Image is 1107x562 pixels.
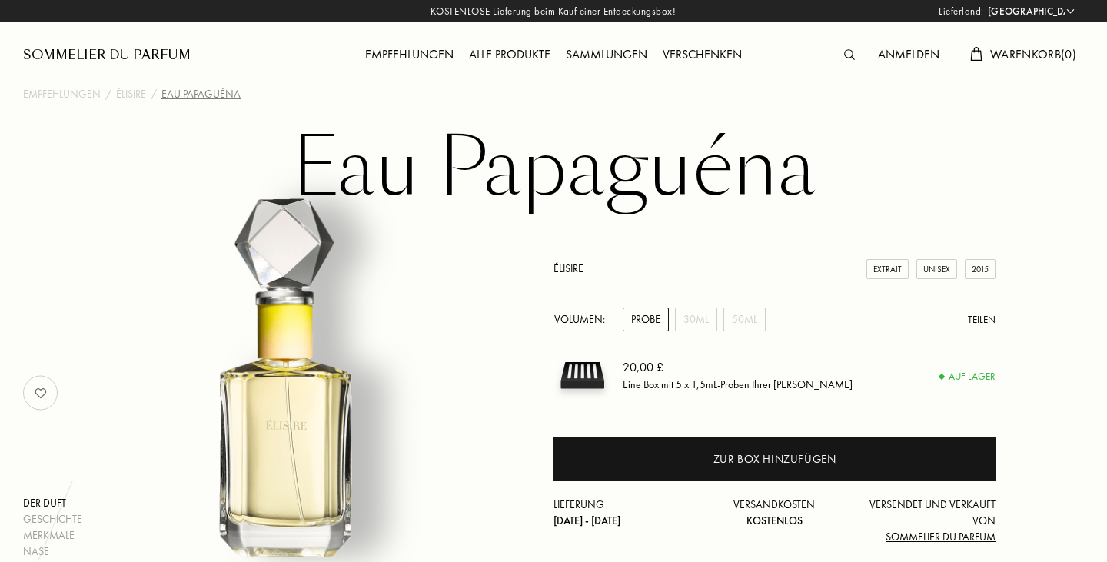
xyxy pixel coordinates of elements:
a: Élisire [116,86,146,102]
span: Warenkorb ( 0 ) [990,46,1076,62]
span: Kostenlos [746,514,803,527]
h1: Eau Papaguéna [169,126,938,211]
img: cart.svg [970,47,982,61]
span: Sommelier du Parfum [886,530,996,544]
div: 30mL [675,308,717,331]
a: Empfehlungen [357,46,461,62]
div: Zur Box hinzufügen [713,451,836,468]
a: Empfehlungen [23,86,101,102]
div: Sammlungen [558,45,655,65]
a: Sommelier du Parfum [23,46,191,65]
img: sample box [553,347,611,404]
div: Alle Produkte [461,45,558,65]
div: Auf Lager [939,369,996,384]
a: Sammlungen [558,46,655,62]
div: Eine Box mit 5 x 1,5mL-Proben Ihrer [PERSON_NAME] [623,377,853,393]
div: 50mL [723,308,766,331]
div: Merkmale [23,527,82,544]
div: Unisex [916,259,957,280]
div: Probe [623,308,669,331]
div: Volumen: [553,308,613,331]
div: Anmelden [870,45,947,65]
span: Lieferland: [939,4,984,19]
div: Versandkosten [701,497,849,529]
div: 2015 [965,259,996,280]
a: Élisire [553,261,583,275]
a: Verschenken [655,46,750,62]
div: Teilen [968,312,996,328]
div: Nase [23,544,82,560]
div: Verschenken [655,45,750,65]
div: Extrait [866,259,909,280]
div: Versendet und verkauft von [848,497,996,545]
div: Lieferung [553,497,701,529]
div: / [105,86,111,102]
div: Geschichte [23,511,82,527]
div: 20,00 £ [623,358,853,377]
div: Eau Papaguéna [161,86,241,102]
img: no_like_p.png [25,377,56,408]
div: / [151,86,157,102]
a: Alle Produkte [461,46,558,62]
div: Empfehlungen [357,45,461,65]
img: search_icn.svg [844,49,855,60]
a: Anmelden [870,46,947,62]
div: Der Duft [23,495,82,511]
span: [DATE] - [DATE] [553,514,620,527]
